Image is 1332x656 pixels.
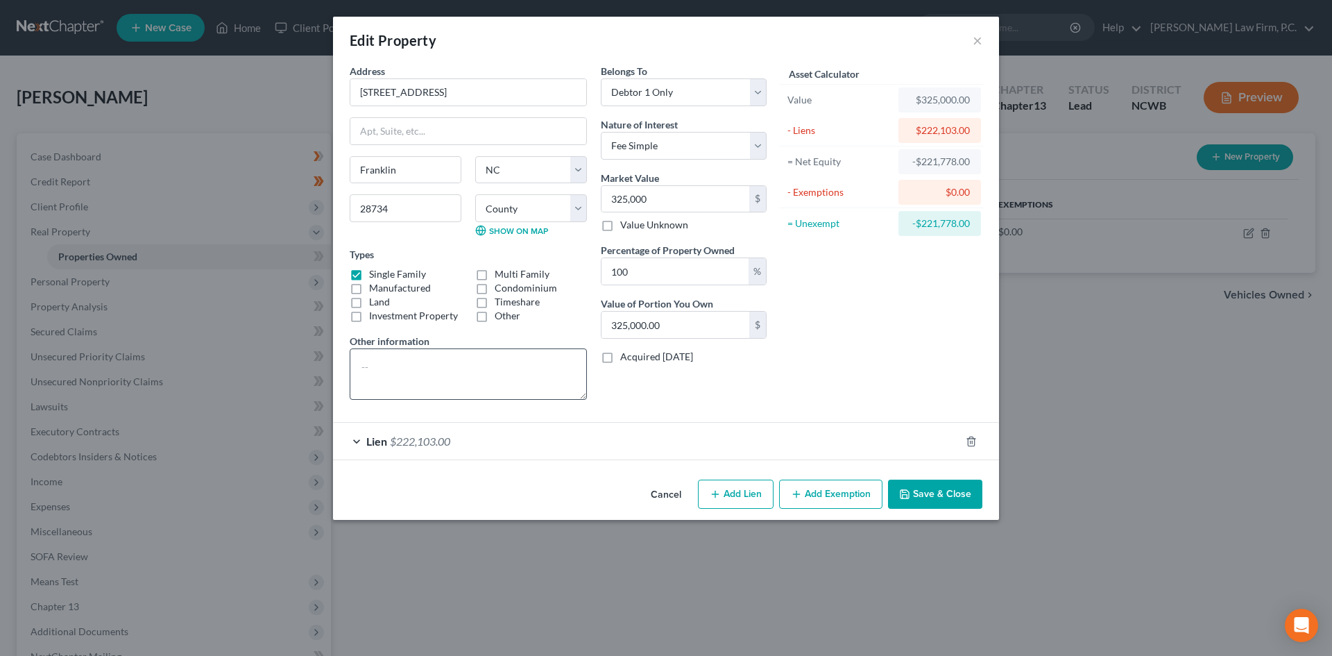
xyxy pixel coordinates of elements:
button: Add Lien [698,480,774,509]
div: % [749,258,766,285]
span: Belongs To [601,65,647,77]
label: Manufactured [369,281,431,295]
div: Open Intercom Messenger [1285,609,1318,642]
div: $ [749,312,766,338]
div: -$221,778.00 [910,217,970,230]
label: Market Value [601,171,659,185]
input: Enter zip... [350,194,461,222]
div: Edit Property [350,31,436,50]
label: Multi Family [495,267,549,281]
input: 0.00 [601,186,749,212]
label: Percentage of Property Owned [601,243,735,258]
label: Investment Property [369,309,458,323]
label: Other information [350,334,429,348]
a: Show on Map [475,225,548,236]
label: Land [369,295,390,309]
div: -$221,778.00 [910,155,970,169]
span: Lien [366,435,387,448]
input: Enter address... [350,79,586,106]
div: - Liens [787,124,892,137]
div: $325,000.00 [910,93,970,107]
div: = Unexempt [787,217,892,230]
label: Timeshare [495,295,540,309]
button: Add Exemption [779,480,882,509]
label: Asset Calculator [789,67,860,81]
button: Save & Close [888,480,982,509]
label: Condominium [495,281,557,295]
label: Other [495,309,520,323]
button: × [973,32,982,49]
input: 0.00 [601,312,749,338]
div: - Exemptions [787,185,892,199]
div: $0.00 [910,185,970,199]
button: Cancel [640,481,692,509]
label: Value of Portion You Own [601,296,713,311]
div: $222,103.00 [910,124,970,137]
span: Address [350,65,385,77]
div: = Net Equity [787,155,892,169]
input: 0.00 [601,258,749,285]
span: $222,103.00 [390,435,450,448]
input: Enter city... [350,157,461,183]
label: Value Unknown [620,218,688,232]
label: Nature of Interest [601,117,678,132]
div: Value [787,93,892,107]
input: Apt, Suite, etc... [350,118,586,144]
label: Acquired [DATE] [620,350,693,364]
label: Single Family [369,267,426,281]
div: $ [749,186,766,212]
label: Types [350,247,374,262]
